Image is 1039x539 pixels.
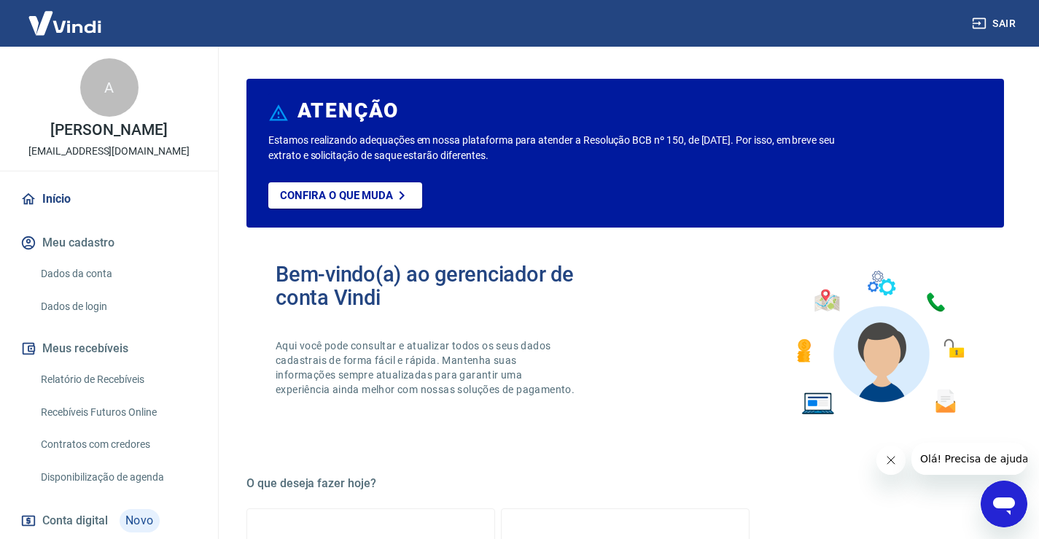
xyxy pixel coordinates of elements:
iframe: Botão para abrir a janela de mensagens [981,481,1027,527]
span: Olá! Precisa de ajuda? [9,10,122,22]
a: Confira o que muda [268,182,422,209]
iframe: Mensagem da empresa [911,443,1027,475]
h5: O que deseja fazer hoje? [246,476,1004,491]
button: Meus recebíveis [17,333,201,365]
a: Conta digitalNovo [17,503,201,538]
a: Disponibilização de agenda [35,462,201,492]
span: Novo [120,509,160,532]
h2: Bem-vindo(a) ao gerenciador de conta Vindi [276,263,626,309]
img: Vindi [17,1,112,45]
a: Contratos com credores [35,430,201,459]
p: [PERSON_NAME] [50,123,167,138]
div: A [80,58,139,117]
a: Dados de login [35,292,201,322]
p: Confira o que muda [280,189,393,202]
iframe: Fechar mensagem [876,446,906,475]
button: Sair [969,10,1022,37]
a: Dados da conta [35,259,201,289]
p: [EMAIL_ADDRESS][DOMAIN_NAME] [28,144,190,159]
p: Estamos realizando adequações em nossa plataforma para atender a Resolução BCB nº 150, de [DATE].... [268,133,839,163]
p: Aqui você pode consultar e atualizar todos os seus dados cadastrais de forma fácil e rápida. Mant... [276,338,577,397]
span: Conta digital [42,511,108,531]
a: Início [17,183,201,215]
a: Recebíveis Futuros Online [35,398,201,427]
button: Meu cadastro [17,227,201,259]
img: Imagem de um avatar masculino com diversos icones exemplificando as funcionalidades do gerenciado... [784,263,975,424]
h6: ATENÇÃO [297,104,399,118]
a: Relatório de Recebíveis [35,365,201,395]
